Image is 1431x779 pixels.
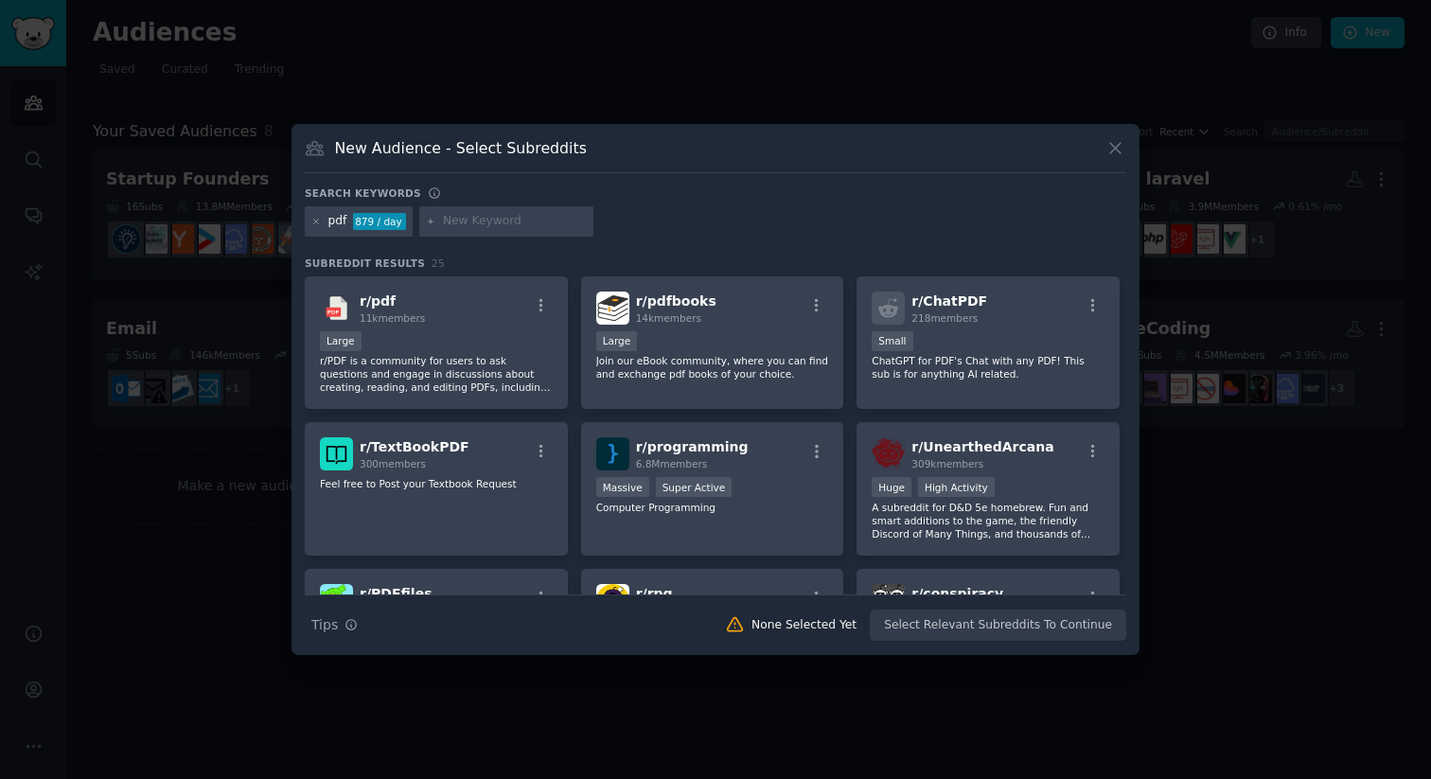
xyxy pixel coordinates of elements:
span: 11k members [360,312,425,324]
div: Huge [872,477,911,497]
div: None Selected Yet [751,617,857,634]
span: r/ pdf [360,293,396,309]
div: Large [320,331,362,351]
img: programming [596,437,629,470]
h3: Search keywords [305,186,421,200]
p: r/PDF is a community for users to ask questions and engage in discussions about creating, reading... [320,354,553,394]
span: r/ conspiracy [911,586,1003,601]
p: A subreddit for D&D 5e homebrew. Fun and smart additions to the game, the friendly Discord of Man... [872,501,1104,540]
div: Small [872,331,912,351]
div: 879 / day [353,213,406,230]
input: New Keyword [443,213,587,230]
img: pdf [320,292,353,325]
div: High Activity [918,477,995,497]
span: 309k members [911,458,983,469]
img: rpg [596,584,629,617]
p: Computer Programming [596,501,829,514]
button: Tips [305,609,364,642]
span: r/ rpg [636,586,673,601]
span: Subreddit Results [305,257,425,270]
div: Large [596,331,638,351]
p: Feel free to Post your Textbook Request [320,477,553,490]
div: Massive [596,477,649,497]
img: UnearthedArcana [872,437,905,470]
span: 25 [432,257,445,269]
span: 14k members [636,312,701,324]
span: 218 members [911,312,978,324]
span: 300 members [360,458,426,469]
p: ChatGPT for PDF's Chat with any PDF! This sub is for anything AI related. [872,354,1104,381]
img: conspiracy [872,584,905,617]
div: Super Active [656,477,733,497]
img: pdfbooks [596,292,629,325]
div: pdf [328,213,347,230]
span: r/ pdfbooks [636,293,716,309]
span: r/ UnearthedArcana [911,439,1053,454]
span: r/ programming [636,439,749,454]
span: 6.8M members [636,458,708,469]
span: Tips [311,615,338,635]
img: PDFfiles [320,584,353,617]
span: r/ TextBookPDF [360,439,469,454]
img: TextBookPDF [320,437,353,470]
span: r/ PDFfiles [360,586,432,601]
h3: New Audience - Select Subreddits [335,138,587,158]
span: r/ ChatPDF [911,293,987,309]
p: Join our eBook community, where you can find and exchange pdf books of your choice. [596,354,829,381]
